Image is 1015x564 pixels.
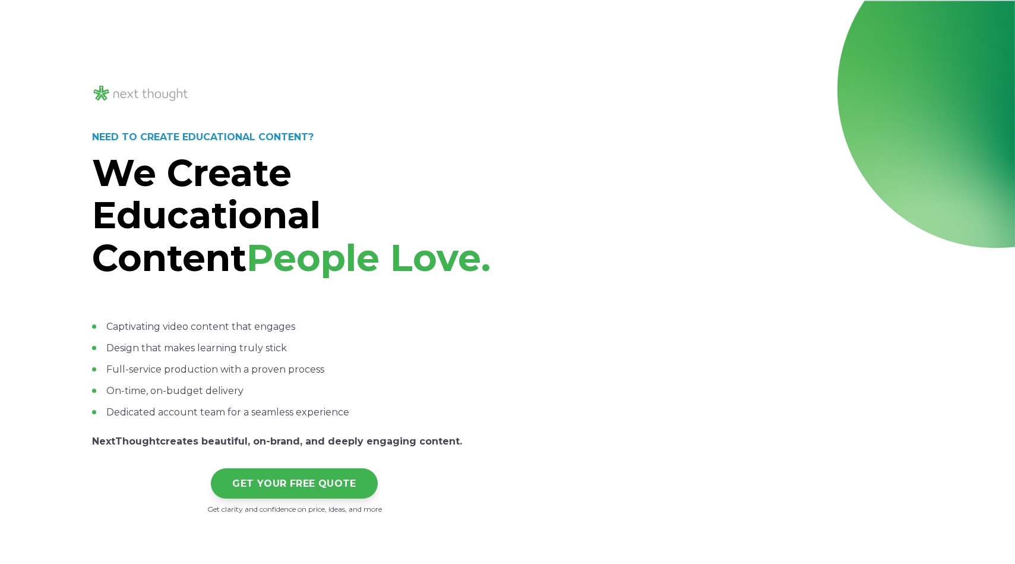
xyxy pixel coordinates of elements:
[92,436,160,447] strong: NextThought
[106,342,287,354] span: Design that makes learning truly stick
[92,131,314,143] strong: NEED TO CREATE EDUCATIONAL CONTENT?
[106,321,295,332] span: Captivating video content that engages
[160,436,462,447] span: creates beautiful, on-brand, and deeply engaging content.
[106,385,244,396] span: On-time, on-budget delivery
[92,150,321,281] strong: We Create Educational Content
[106,407,349,418] span: Dedicated account team for a seamless experience
[554,126,887,313] iframe: Next-Gen Learning Experiences
[246,235,491,281] span: People Love.
[92,84,189,103] img: NT_Logo_LightMode
[207,505,382,513] span: Get clarity and confidence on price, ideas, and more
[106,364,324,375] span: Full-service production with a proven process
[211,468,378,499] a: GET YOUR FREE QUOTE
